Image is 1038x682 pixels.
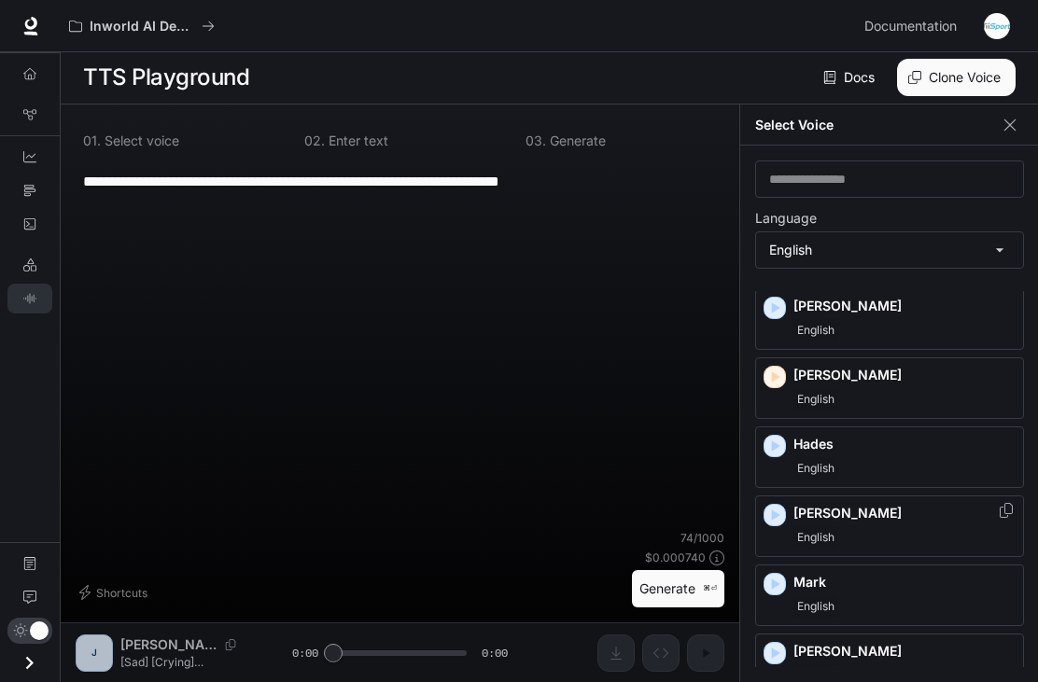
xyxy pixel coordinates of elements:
[756,232,1023,268] div: English
[304,134,325,147] p: 0 2 .
[7,549,52,578] a: Documentation
[703,583,717,594] p: ⌘⏎
[7,582,52,612] a: Feedback
[997,503,1016,518] button: Copy Voice ID
[645,550,706,565] p: $ 0.000740
[325,134,388,147] p: Enter text
[7,100,52,130] a: Graph Registry
[793,595,838,618] span: English
[7,209,52,239] a: Logs
[864,15,957,38] span: Documentation
[793,573,1016,592] p: Mark
[857,7,971,45] a: Documentation
[7,250,52,280] a: LLM Playground
[793,319,838,341] span: English
[76,578,155,607] button: Shortcuts
[793,642,1016,661] p: [PERSON_NAME]
[793,457,838,480] span: English
[61,7,223,45] button: All workspaces
[546,134,606,147] p: Generate
[820,59,882,96] a: Docs
[90,19,194,35] p: Inworld AI Demos
[101,134,179,147] p: Select voice
[680,530,724,546] p: 74 / 1000
[984,13,1010,39] img: User avatar
[793,366,1016,384] p: [PERSON_NAME]
[793,435,1016,453] p: Hades
[793,504,1016,522] p: [PERSON_NAME]
[83,134,101,147] p: 0 1 .
[632,570,724,608] button: Generate⌘⏎
[7,59,52,89] a: Overview
[793,297,1016,315] p: [PERSON_NAME]
[83,59,249,96] h1: TTS Playground
[755,212,817,225] p: Language
[978,7,1016,45] button: User avatar
[793,388,838,411] span: English
[8,644,50,682] button: Open drawer
[7,175,52,205] a: Traces
[7,142,52,172] a: Dashboards
[7,284,52,313] a: TTS Playground
[526,134,546,147] p: 0 3 .
[793,526,838,549] span: English
[897,59,1016,96] button: Clone Voice
[30,619,49,640] span: Dark mode toggle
